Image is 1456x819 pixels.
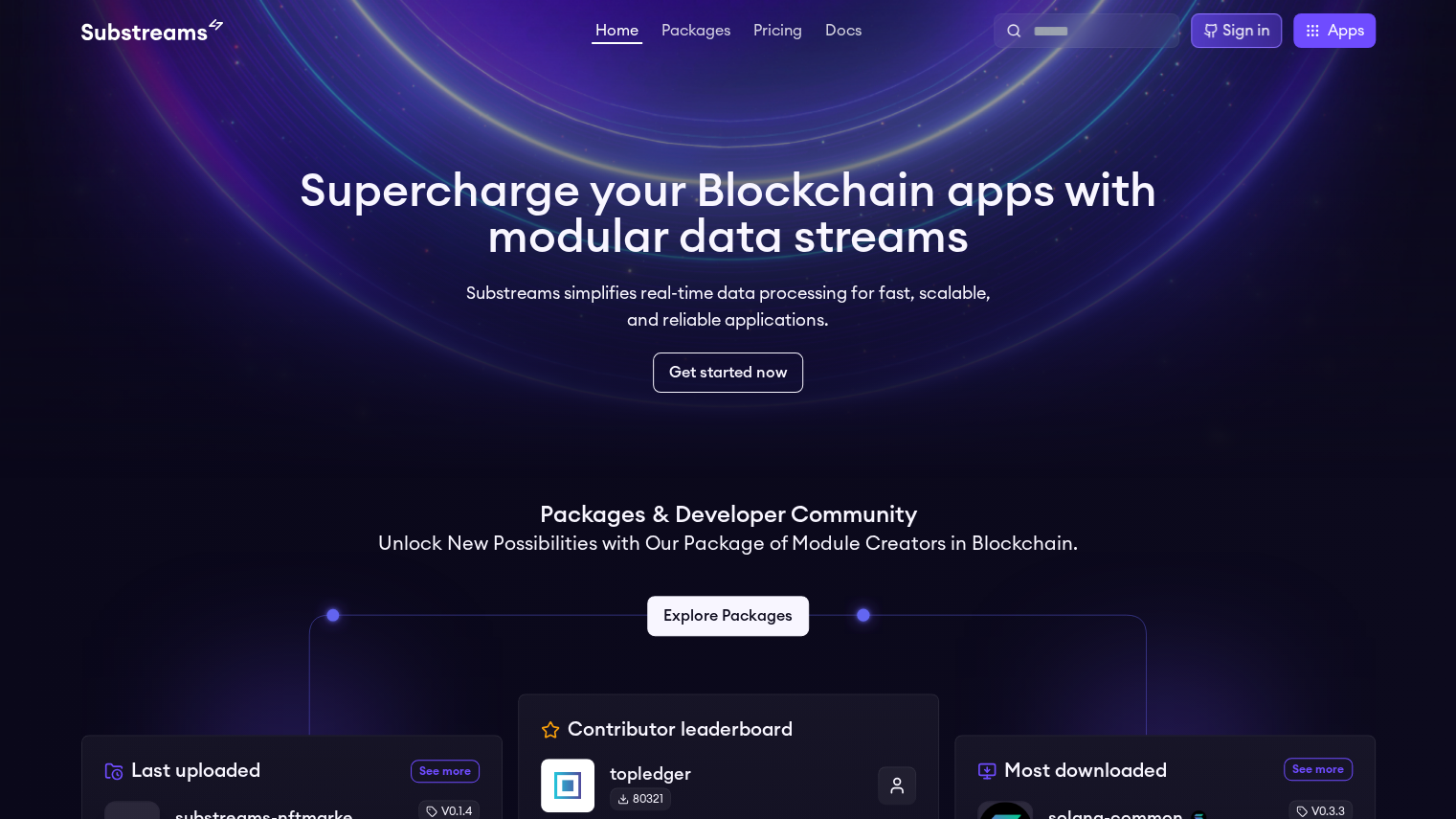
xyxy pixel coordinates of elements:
a: Home [592,23,642,44]
p: topledger [610,761,862,787]
a: Pricing [750,23,806,42]
h1: Packages & Developer Community [540,500,917,531]
h2: Unlock New Possibilities with Our Package of Module Creators in Blockchain. [378,531,1078,557]
span: Apps [1328,19,1364,42]
img: Substream's logo [81,19,223,42]
a: Sign in [1191,13,1282,48]
img: topledger [541,759,594,812]
a: Get started now [653,353,803,393]
a: See more most downloaded packages [1284,758,1353,781]
h1: Supercharge your Blockchain apps with modular data streams [300,169,1157,261]
a: Docs [821,23,865,42]
div: 80321 [610,787,671,810]
a: Explore Packages [647,596,809,636]
p: Substreams simplifies real-time data processing for fast, scalable, and reliable applications. [453,280,1004,333]
div: Sign in [1222,19,1269,42]
a: See more recently uploaded packages [411,760,480,783]
a: Packages [658,23,734,42]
